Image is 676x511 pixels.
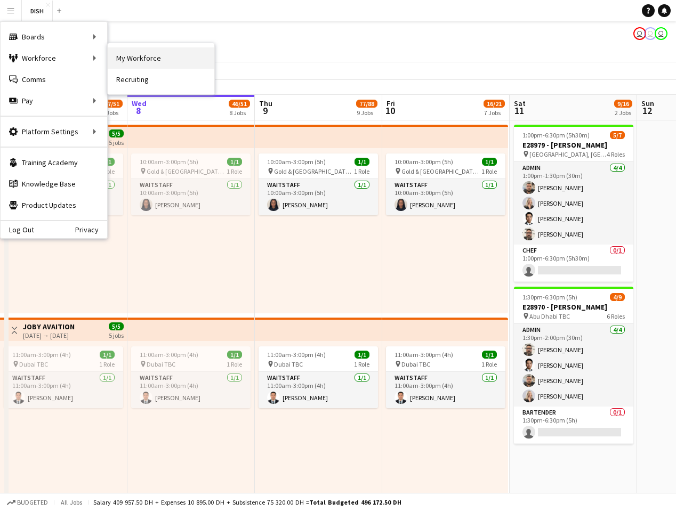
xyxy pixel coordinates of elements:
span: 8 [130,104,147,117]
app-job-card: 1:00pm-6:30pm (5h30m)5/7E28979 - [PERSON_NAME] [GEOGRAPHIC_DATA], [GEOGRAPHIC_DATA]4 RolesAdmin4/... [514,125,633,282]
span: 9/16 [614,100,632,108]
span: 11:00am-3:00pm (4h) [395,351,453,359]
span: Dubai TBC [19,360,48,368]
span: 11:00am-3:00pm (4h) [12,351,71,359]
span: Total Budgeted 496 172.50 DH [309,498,401,506]
app-card-role: Chef0/11:00pm-6:30pm (5h30m) [514,245,633,281]
app-card-role: Bartender0/11:30pm-6:30pm (5h) [514,407,633,443]
span: Wed [132,99,147,108]
span: 1 Role [227,360,242,368]
span: 11 [512,104,526,117]
app-card-role: Waitstaff1/111:00am-3:00pm (4h)[PERSON_NAME] [386,372,505,408]
div: 9 Jobs [357,109,377,117]
div: Salary 409 957.50 DH + Expenses 10 895.00 DH + Subsistence 75 320.00 DH = [93,498,401,506]
h3: E28970 - [PERSON_NAME] [514,302,633,312]
span: 1/1 [482,158,497,166]
div: 8 Jobs [229,109,250,117]
app-card-role: Waitstaff1/111:00am-3:00pm (4h)[PERSON_NAME] [131,372,251,408]
span: Dubai TBC [147,360,175,368]
app-job-card: 10:00am-3:00pm (5h)1/1 Gold & [GEOGRAPHIC_DATA], [PERSON_NAME] Rd - Al Quoz - Al Quoz Industrial ... [131,153,251,215]
span: 5/5 [109,322,124,330]
span: 11:00am-3:00pm (4h) [140,351,198,359]
span: Abu Dhabi TBC [529,312,570,320]
span: 1/1 [227,351,242,359]
span: Fri [387,99,395,108]
span: 10:00am-3:00pm (5h) [267,158,326,166]
app-card-role: Waitstaff1/110:00am-3:00pm (5h)[PERSON_NAME] [259,179,378,215]
span: 1/1 [355,351,369,359]
span: 12 [640,104,654,117]
app-job-card: 11:00am-3:00pm (4h)1/1 Dubai TBC1 RoleWaitstaff1/111:00am-3:00pm (4h)[PERSON_NAME] [131,346,251,408]
h3: JOBY AVAITION [23,322,75,331]
a: Comms [1,69,107,90]
span: 1 Role [354,360,369,368]
app-job-card: 10:00am-3:00pm (5h)1/1 Gold & [GEOGRAPHIC_DATA], [PERSON_NAME] Rd - Al Quoz - Al Quoz Industrial ... [259,153,378,215]
app-user-avatar: John Santarin [644,27,657,40]
a: Log Out [1,225,34,234]
a: Knowledge Base [1,173,107,194]
span: 11:00am-3:00pm (4h) [267,351,326,359]
a: My Workforce [108,47,214,69]
span: Gold & [GEOGRAPHIC_DATA], [PERSON_NAME] Rd - Al Quoz - Al Quoz Industrial Area 3 - [GEOGRAPHIC_DA... [147,167,227,175]
span: 1 Role [227,167,242,175]
div: 5 jobs [109,137,124,147]
span: 47/51 [101,100,123,108]
span: 46/51 [229,100,250,108]
span: 9 [257,104,272,117]
span: 10:00am-3:00pm (5h) [395,158,453,166]
span: Thu [259,99,272,108]
span: 6 Roles [607,312,625,320]
button: DISH [22,1,53,21]
div: Boards [1,26,107,47]
a: Training Academy [1,152,107,173]
button: Budgeted [5,497,50,508]
div: 5 jobs [109,330,124,339]
span: [GEOGRAPHIC_DATA], [GEOGRAPHIC_DATA] [529,150,607,158]
span: 1 Role [99,360,115,368]
app-card-role: Waitstaff1/111:00am-3:00pm (4h)[PERSON_NAME] [259,372,378,408]
span: 77/88 [356,100,377,108]
h3: E28979 - [PERSON_NAME] [514,140,633,150]
div: 1:30pm-6:30pm (5h)4/9E28970 - [PERSON_NAME] Abu Dhabi TBC6 RolesAdmin4/41:30pm-2:00pm (30m)[PERSO... [514,287,633,444]
span: 1:00pm-6:30pm (5h30m) [522,131,590,139]
app-job-card: 11:00am-3:00pm (4h)1/1 Dubai TBC1 RoleWaitstaff1/111:00am-3:00pm (4h)[PERSON_NAME] [386,346,505,408]
div: 7 Jobs [102,109,122,117]
span: 5/7 [610,131,625,139]
app-card-role: Admin4/41:30pm-2:00pm (30m)[PERSON_NAME][PERSON_NAME][PERSON_NAME][PERSON_NAME] [514,324,633,407]
div: Pay [1,90,107,111]
app-job-card: 10:00am-3:00pm (5h)1/1 Gold & [GEOGRAPHIC_DATA], [PERSON_NAME] Rd - Al Quoz - Al Quoz Industrial ... [386,153,505,215]
span: 1 Role [354,167,369,175]
span: 1 Role [481,167,497,175]
a: Privacy [75,225,107,234]
span: 1:30pm-6:30pm (5h) [522,293,577,301]
div: [DATE] → [DATE] [23,331,75,339]
span: 10 [385,104,395,117]
span: 1/1 [227,158,242,166]
span: 1 Role [481,360,497,368]
app-card-role: Waitstaff1/110:00am-3:00pm (5h)[PERSON_NAME] [386,179,505,215]
a: Recruiting [108,69,214,90]
span: Dubai TBC [401,360,430,368]
span: 5/5 [109,129,124,137]
span: 10:00am-3:00pm (5h) [140,158,198,166]
app-card-role: Waitstaff1/111:00am-3:00pm (4h)[PERSON_NAME] [4,372,123,408]
span: 1/1 [355,158,369,166]
span: 1/1 [482,351,497,359]
span: Budgeted [17,499,48,506]
app-job-card: 11:00am-3:00pm (4h)1/1 Dubai TBC1 RoleWaitstaff1/111:00am-3:00pm (4h)[PERSON_NAME] [259,346,378,408]
a: Product Updates [1,194,107,216]
div: 11:00am-3:00pm (4h)1/1 Dubai TBC1 RoleWaitstaff1/111:00am-3:00pm (4h)[PERSON_NAME] [4,346,123,408]
div: 7 Jobs [484,109,504,117]
div: Workforce [1,47,107,69]
div: Platform Settings [1,121,107,142]
app-card-role: Waitstaff1/110:00am-3:00pm (5h)[PERSON_NAME] [131,179,251,215]
app-user-avatar: John Santarin [633,27,646,40]
span: Dubai TBC [274,360,303,368]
